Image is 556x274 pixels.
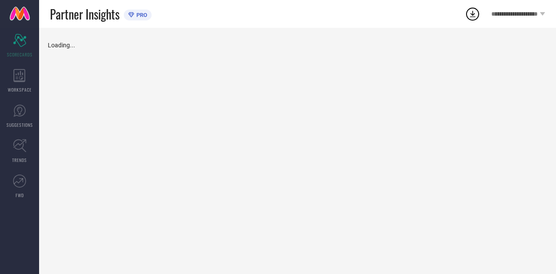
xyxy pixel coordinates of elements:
[7,51,33,58] span: SCORECARDS
[48,42,75,49] span: Loading...
[465,6,480,22] div: Open download list
[16,192,24,198] span: FWD
[7,122,33,128] span: SUGGESTIONS
[134,12,147,18] span: PRO
[8,86,32,93] span: WORKSPACE
[12,157,27,163] span: TRENDS
[50,5,119,23] span: Partner Insights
